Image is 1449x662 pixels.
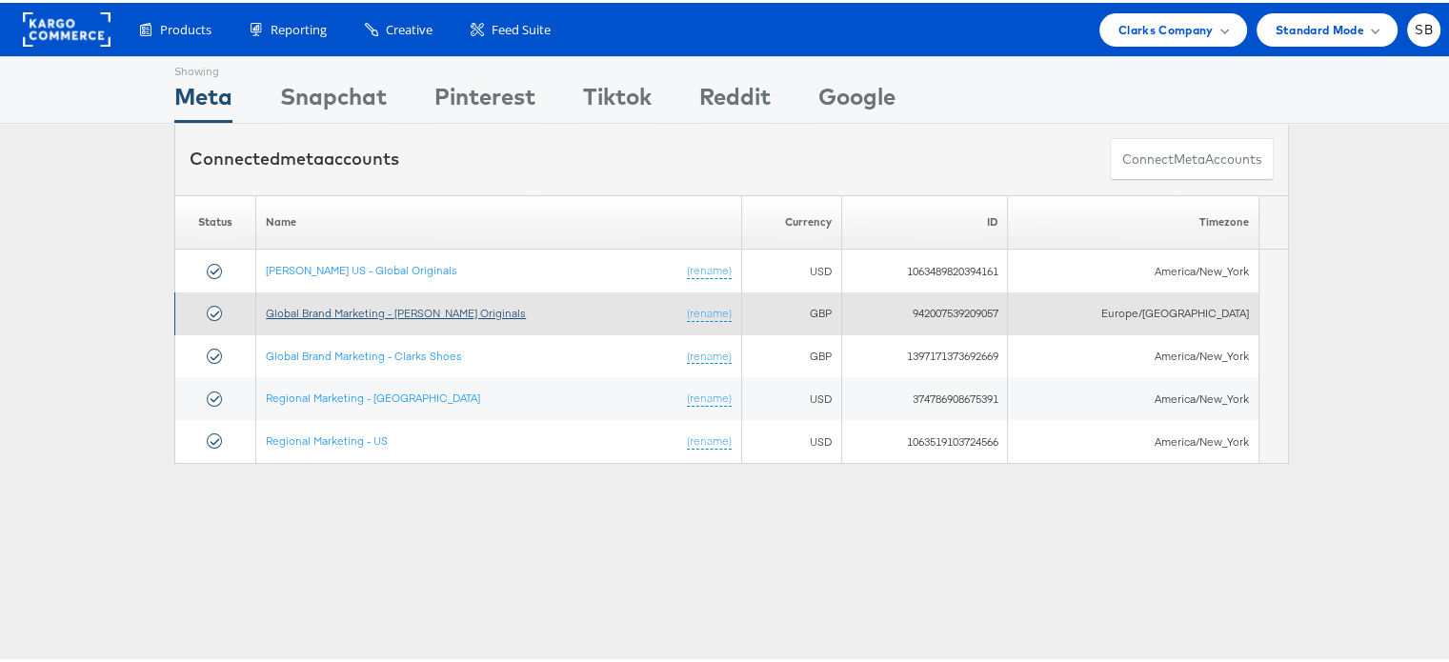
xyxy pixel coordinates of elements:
th: Currency [741,192,841,247]
span: SB [1415,21,1433,33]
td: America/New_York [1008,247,1258,290]
td: 1063519103724566 [841,417,1008,460]
span: Reporting [271,18,327,36]
div: Tiktok [583,77,652,120]
a: (rename) [687,388,732,404]
td: 374786908675391 [841,374,1008,417]
span: Feed Suite [492,18,551,36]
div: Pinterest [434,77,535,120]
div: Showing [174,54,232,77]
div: Snapchat [280,77,387,120]
a: (rename) [687,346,732,362]
span: Products [160,18,211,36]
div: Connected accounts [190,144,399,169]
td: Europe/[GEOGRAPHIC_DATA] [1008,290,1258,332]
a: Global Brand Marketing - Clarks Shoes [266,346,462,360]
a: (rename) [687,260,732,276]
th: Name [256,192,742,247]
a: Global Brand Marketing - [PERSON_NAME] Originals [266,303,526,317]
td: America/New_York [1008,332,1258,375]
td: USD [741,247,841,290]
button: ConnectmetaAccounts [1110,135,1274,178]
div: Google [818,77,896,120]
a: (rename) [687,303,732,319]
div: Meta [174,77,232,120]
th: Status [175,192,256,247]
td: America/New_York [1008,374,1258,417]
a: Regional Marketing - US [266,431,388,445]
td: USD [741,417,841,460]
td: GBP [741,332,841,375]
span: Clarks Company [1118,17,1214,37]
td: America/New_York [1008,417,1258,460]
span: meta [1174,148,1205,166]
td: USD [741,374,841,417]
td: GBP [741,290,841,332]
span: Standard Mode [1276,17,1364,37]
td: 1397171373692669 [841,332,1008,375]
th: ID [841,192,1008,247]
span: meta [280,145,324,167]
span: Creative [386,18,433,36]
td: 942007539209057 [841,290,1008,332]
a: Regional Marketing - [GEOGRAPHIC_DATA] [266,388,480,402]
a: [PERSON_NAME] US - Global Originals [266,260,457,274]
th: Timezone [1008,192,1258,247]
td: 1063489820394161 [841,247,1008,290]
div: Reddit [699,77,771,120]
a: (rename) [687,431,732,447]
